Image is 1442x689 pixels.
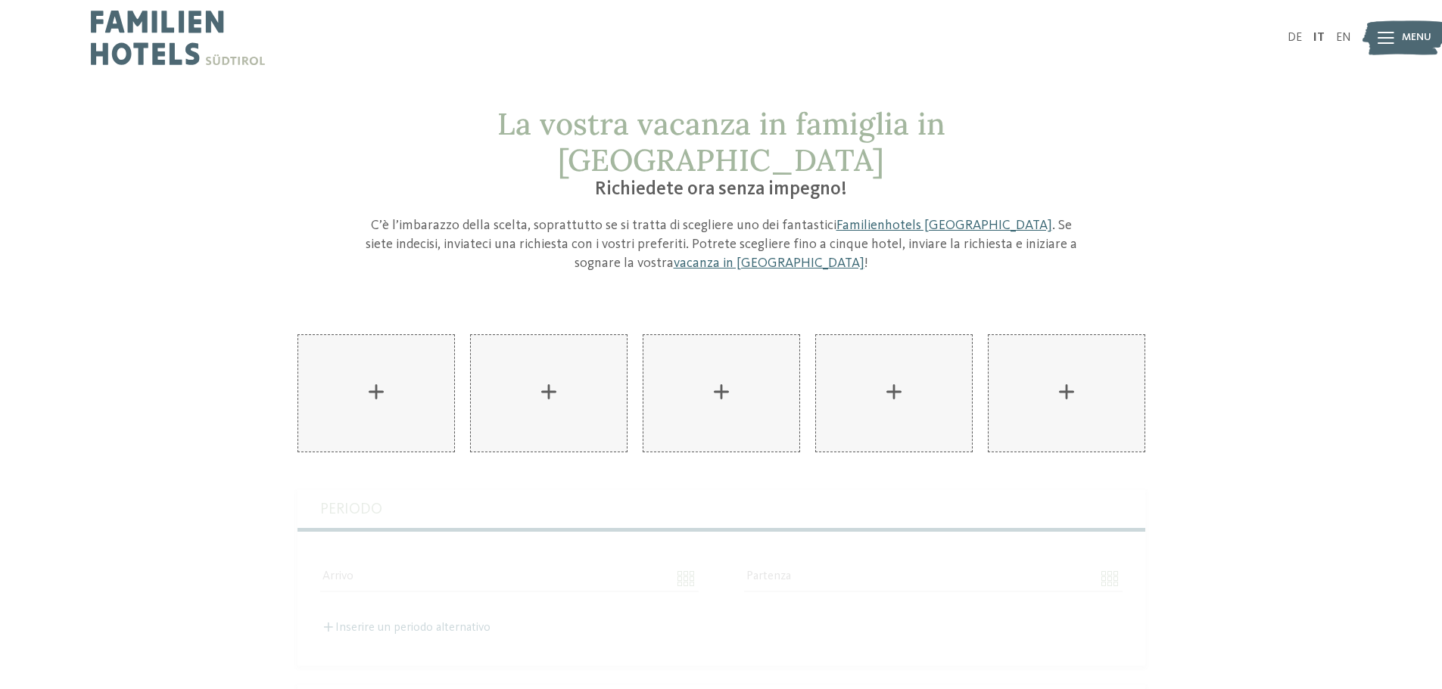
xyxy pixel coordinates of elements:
span: La vostra vacanza in famiglia in [GEOGRAPHIC_DATA] [497,104,945,179]
p: C’è l’imbarazzo della scelta, soprattutto se si tratta di scegliere uno dei fantastici . Se siete... [362,216,1081,274]
a: IT [1313,32,1325,44]
span: Richiedete ora senza impegno! [595,180,847,199]
a: Familienhotels [GEOGRAPHIC_DATA] [836,219,1052,232]
a: DE [1288,32,1302,44]
a: EN [1336,32,1351,44]
span: Menu [1402,30,1431,45]
a: vacanza in [GEOGRAPHIC_DATA] [674,256,864,270]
